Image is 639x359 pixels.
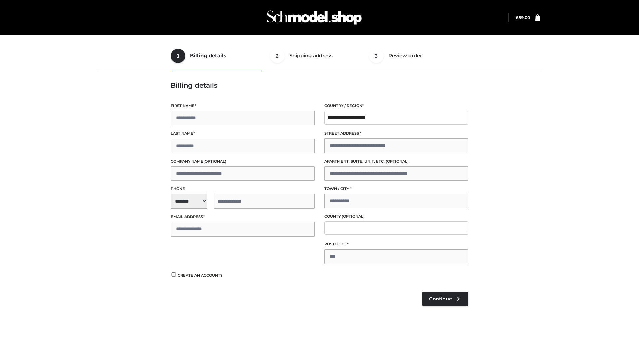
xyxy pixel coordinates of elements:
[178,273,223,278] span: Create an account?
[386,159,409,164] span: (optional)
[422,292,468,306] a: Continue
[324,241,468,247] label: Postcode
[171,158,315,165] label: Company name
[324,213,468,220] label: County
[324,130,468,137] label: Street address
[171,214,315,220] label: Email address
[264,4,364,31] img: Schmodel Admin 964
[516,15,518,20] span: £
[429,296,452,302] span: Continue
[324,103,468,109] label: Country / Region
[171,81,468,89] h3: Billing details
[516,15,530,20] bdi: 89.00
[516,15,530,20] a: £89.00
[171,103,315,109] label: First name
[171,272,177,277] input: Create an account?
[171,130,315,137] label: Last name
[203,159,226,164] span: (optional)
[342,214,365,219] span: (optional)
[324,186,468,192] label: Town / City
[324,158,468,165] label: Apartment, suite, unit, etc.
[171,186,315,192] label: Phone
